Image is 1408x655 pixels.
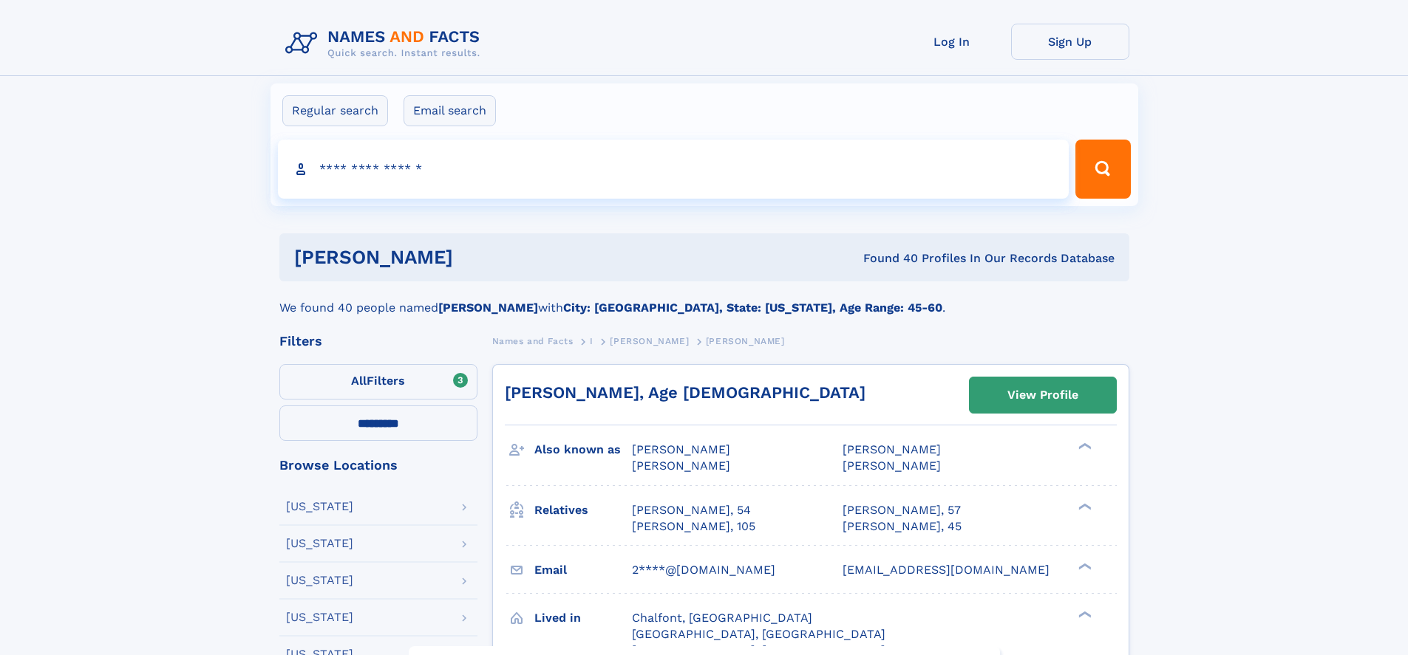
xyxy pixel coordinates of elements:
[658,250,1115,267] div: Found 40 Profiles In Our Records Database
[282,95,388,126] label: Regular search
[843,518,962,535] a: [PERSON_NAME], 45
[279,364,477,399] label: Filters
[279,459,477,472] div: Browse Locations
[492,332,574,350] a: Names and Facts
[1011,24,1129,60] a: Sign Up
[563,301,942,315] b: City: [GEOGRAPHIC_DATA], State: [US_STATE], Age Range: 45-60
[970,377,1116,413] a: View Profile
[610,332,689,350] a: [PERSON_NAME]
[286,575,353,586] div: [US_STATE]
[351,374,367,388] span: All
[404,95,496,126] label: Email search
[843,502,961,518] a: [PERSON_NAME], 57
[505,383,865,402] a: [PERSON_NAME], Age [DEMOGRAPHIC_DATA]
[1007,378,1078,412] div: View Profile
[632,459,730,473] span: [PERSON_NAME]
[286,538,353,549] div: [US_STATE]
[632,611,812,625] span: Chalfont, [GEOGRAPHIC_DATA]
[1075,442,1092,451] div: ❯
[279,335,477,348] div: Filters
[286,501,353,512] div: [US_STATE]
[534,606,632,631] h3: Lived in
[438,301,538,315] b: [PERSON_NAME]
[534,498,632,523] h3: Relatives
[632,442,730,456] span: [PERSON_NAME]
[294,248,659,267] h1: [PERSON_NAME]
[893,24,1011,60] a: Log In
[843,442,941,456] span: [PERSON_NAME]
[590,332,594,350] a: I
[1075,140,1130,199] button: Search Button
[279,24,492,64] img: Logo Names and Facts
[632,502,751,518] a: [PERSON_NAME], 54
[590,336,594,346] span: I
[279,281,1129,317] div: We found 40 people named with .
[534,558,632,583] h3: Email
[843,563,1050,577] span: [EMAIL_ADDRESS][DOMAIN_NAME]
[632,518,755,535] a: [PERSON_NAME], 105
[278,140,1069,199] input: search input
[1075,609,1092,619] div: ❯
[706,336,785,346] span: [PERSON_NAME]
[1075,561,1092,571] div: ❯
[1075,501,1092,511] div: ❯
[286,611,353,623] div: [US_STATE]
[843,459,941,473] span: [PERSON_NAME]
[632,627,885,641] span: [GEOGRAPHIC_DATA], [GEOGRAPHIC_DATA]
[610,336,689,346] span: [PERSON_NAME]
[534,437,632,462] h3: Also known as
